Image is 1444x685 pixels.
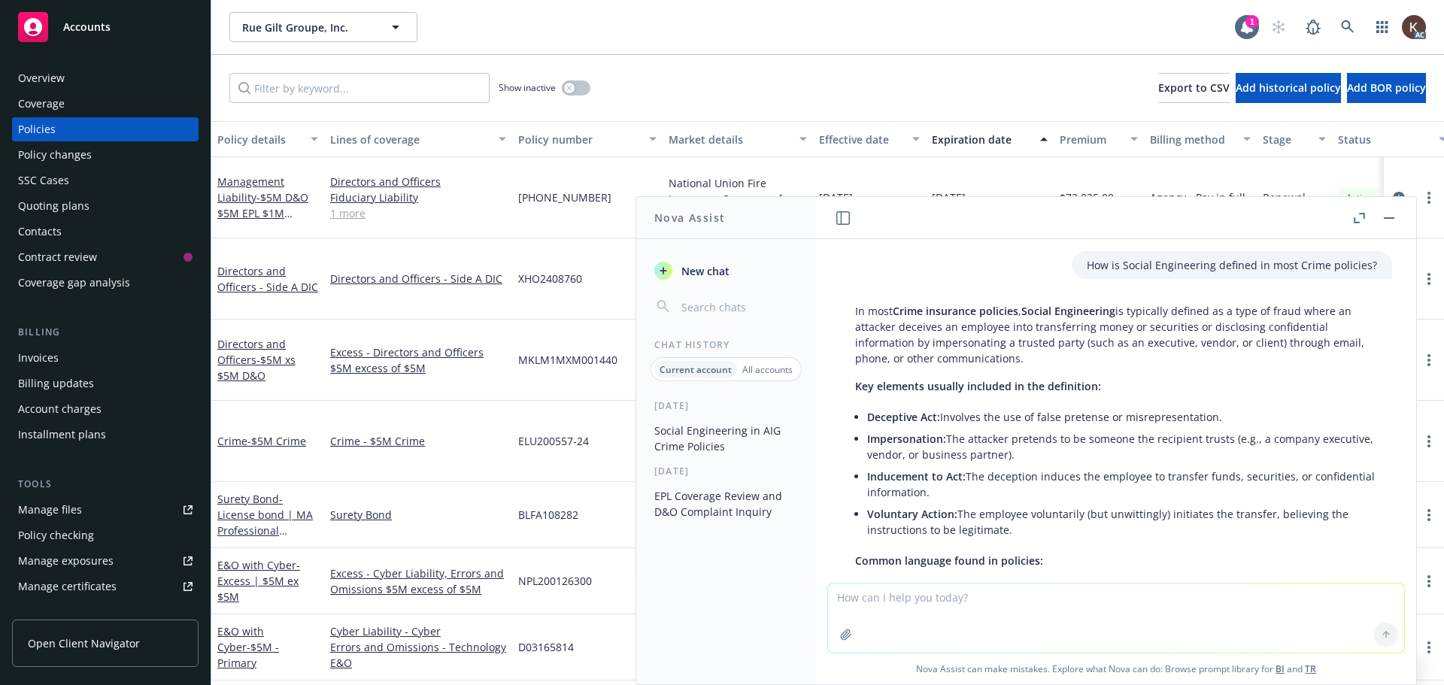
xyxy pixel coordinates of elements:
div: Manage certificates [18,574,117,599]
button: Expiration date [926,121,1054,157]
span: - $5M D&O $5M EPL $1M Fiduciary [217,190,308,236]
span: - $5M xs $5M D&O [217,353,296,383]
div: Lines of coverage [330,132,490,147]
li: The employee voluntarily (but unwittingly) initiates the transfer, believing the instructions to ... [867,503,1377,541]
button: Add BOR policy [1347,73,1426,103]
span: - Excess | $5M ex $5M [217,558,300,604]
a: Policy changes [12,143,199,167]
span: - $5M Crime [247,434,306,448]
a: Billing updates [12,371,199,396]
input: Search chats [678,296,798,317]
a: more [1420,189,1438,207]
a: Coverage gap analysis [12,271,199,295]
div: Policy checking [18,523,94,547]
a: Cyber Liability - Cyber [330,623,506,639]
a: Manage certificates [12,574,199,599]
a: more [1420,638,1438,656]
div: Billing updates [18,371,94,396]
div: Market details [669,132,790,147]
button: Add historical policy [1236,73,1341,103]
button: Export to CSV [1158,73,1230,103]
span: Key elements usually included in the definition: [855,379,1101,393]
button: Premium [1054,121,1144,157]
a: Report a Bug [1298,12,1328,42]
a: more [1420,506,1438,524]
a: Contract review [12,245,199,269]
a: BI [1276,662,1285,675]
a: SSC Cases [12,168,199,192]
a: Switch app [1367,12,1397,42]
a: Surety Bond [330,507,506,523]
a: Manage claims [12,600,199,624]
button: Effective date [813,121,926,157]
a: Manage exposures [12,549,199,573]
span: Inducement to Act: [867,469,966,483]
div: Policy changes [18,143,92,167]
span: Impersonation: [867,432,946,446]
div: Expiration date [932,132,1031,147]
li: Involves the use of false pretense or misrepresentation. [867,406,1377,428]
span: New chat [678,263,730,279]
span: ELU200557-24 [518,433,589,449]
span: Crime insurance policies [893,304,1018,318]
span: Add historical policy [1236,80,1341,95]
a: Surety Bond [217,492,313,553]
div: Installment plans [18,423,106,447]
div: SSC Cases [18,168,69,192]
a: Installment plans [12,423,199,447]
a: Fiduciary Liability [330,189,506,205]
div: Manage claims [18,600,94,624]
a: Invoices [12,346,199,370]
div: Tools [12,477,199,492]
p: How is Social Engineering defined in most Crime policies? [1087,257,1377,273]
span: $72,025.00 [1060,189,1114,205]
a: circleInformation [1390,189,1408,207]
span: [DATE] [932,189,966,205]
div: Billing method [1150,132,1234,147]
span: MKLM1MXM001440 [518,352,617,368]
div: Chat History [636,338,816,351]
p: "Social Engineering Fraud means the intentional misleading of an Insured through the use of a com... [855,580,1377,644]
span: Agency - Pay in full [1150,189,1245,205]
button: Policy number [512,121,663,157]
p: In most , is typically defined as a type of fraud where an attacker deceives an employee into tra... [855,303,1377,366]
div: Contract review [18,245,97,269]
span: Common language found in policies: [855,553,1043,568]
button: Rue Gilt Groupe, Inc. [229,12,417,42]
div: 1 [1245,14,1259,28]
button: Market details [663,121,813,157]
span: Social Engineering [1021,304,1115,318]
span: Export to CSV [1158,80,1230,95]
div: Policy details [217,132,302,147]
a: Account charges [12,397,199,421]
a: Start snowing [1263,12,1294,42]
div: Billing [12,325,199,340]
div: [DATE] [636,465,816,477]
div: Stage [1263,132,1309,147]
a: E&O with Cyber [217,624,279,670]
span: Nova Assist can make mistakes. Explore what Nova can do: Browse prompt library for and [822,653,1410,684]
a: Policy checking [12,523,199,547]
button: New chat [648,257,804,284]
a: Policies [12,117,199,141]
div: Manage exposures [18,549,114,573]
button: Billing method [1144,121,1257,157]
a: Errors and Omissions - Technology E&O [330,639,506,671]
p: Current account [660,363,732,376]
div: Overview [18,66,65,90]
span: Rue Gilt Groupe, Inc. [242,20,372,35]
span: Renewal [1263,189,1306,205]
span: D03165814 [518,639,574,655]
span: Open Client Navigator [28,635,140,651]
a: Directors and Officers - Side A DIC [217,264,318,294]
button: Policy details [211,121,324,157]
a: more [1420,432,1438,450]
button: EPL Coverage Review and D&O Complaint Inquiry [648,483,804,524]
input: Filter by keyword... [229,73,490,103]
a: Directors and Officers - Side A DIC [330,271,506,286]
a: E&O with Cyber [217,558,300,604]
span: Accounts [63,21,111,33]
h1: Nova Assist [654,210,725,226]
div: Status [1338,132,1430,147]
